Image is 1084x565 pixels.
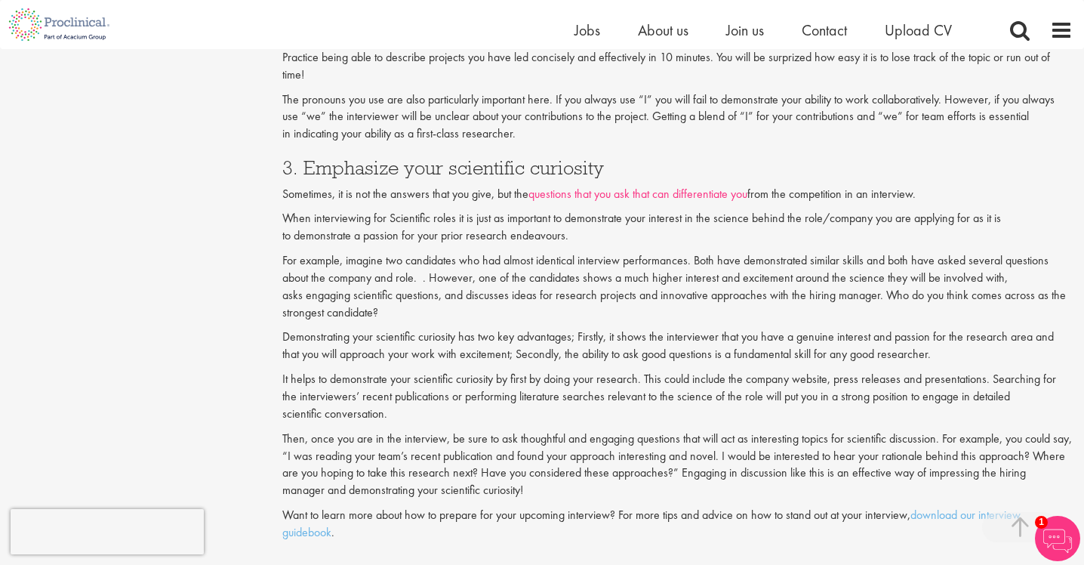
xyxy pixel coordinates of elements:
iframe: reCAPTCHA [11,509,204,554]
a: download our interview guidebook [282,507,1021,540]
a: questions that you ask that can differentiate you [528,186,747,202]
a: About us [638,20,688,40]
a: Upload CV [885,20,952,40]
img: Chatbot [1035,516,1080,561]
a: Contact [802,20,847,40]
p: It helps to demonstrate your scientific curiosity by first by doing your research. This could inc... [282,371,1073,423]
h3: 3. Emphasize your scientific curiosity [282,158,1073,178]
p: Practice being able to describe projects you have led concisely and effectively in 10 minutes. Yo... [282,49,1073,84]
a: Join us [726,20,764,40]
p: The pronouns you use are also particularly important here. If you always use “I” you will fail to... [282,91,1073,144]
a: Jobs [574,20,600,40]
p: Then, once you are in the interview, be sure to ask thoughtful and engaging questions that will a... [282,431,1073,499]
p: Demonstrating your scientific curiosity has two key advantages; Firstly, it shows the interviewer... [282,329,1073,363]
p: For example, imagine two candidates who had almost identical interview performances. Both have de... [282,252,1073,321]
p: Sometimes, it is not the answers that you give, but the from the competition in an interview. [282,186,1073,203]
p: Want to learn more about how to prepare for your upcoming interview? For more tips and advice on ... [282,507,1073,542]
p: When interviewing for Scientific roles it is just as important to demonstrate your interest in th... [282,210,1073,245]
span: 1 [1035,516,1048,529]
